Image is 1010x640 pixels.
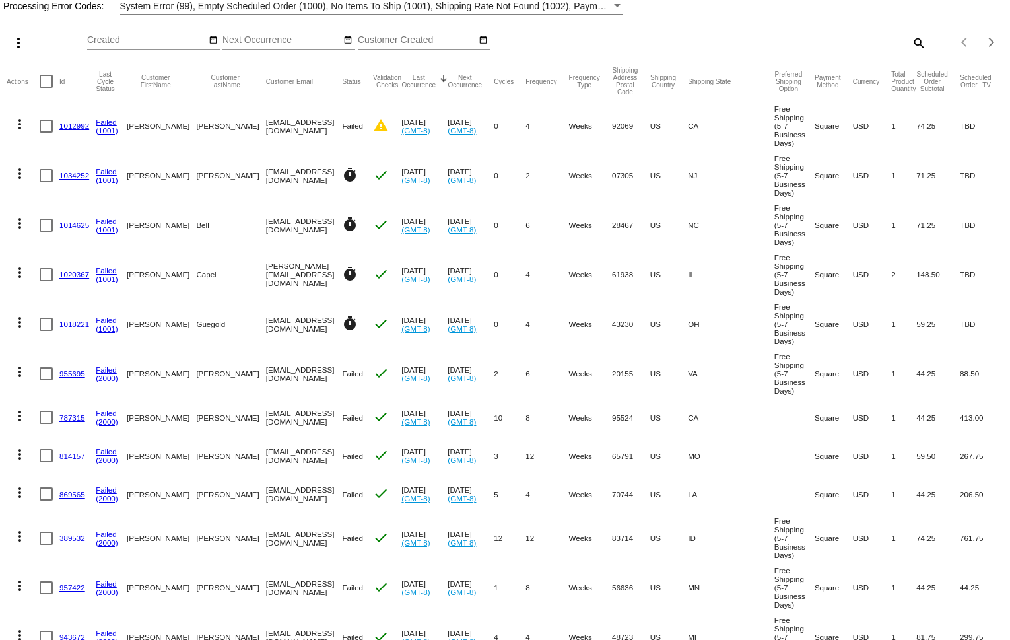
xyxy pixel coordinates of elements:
[916,398,960,437] mat-cell: 44.25
[494,151,525,200] mat-cell: 0
[3,1,104,11] span: Processing Error Codes:
[650,200,688,250] mat-cell: US
[612,513,650,563] mat-cell: 83714
[96,447,117,456] a: Failed
[815,563,853,612] mat-cell: Square
[568,299,612,349] mat-cell: Weeks
[96,456,118,464] a: (2000)
[448,374,476,382] a: (GMT-8)
[96,579,117,588] a: Failed
[891,513,916,563] mat-cell: 1
[127,299,196,349] mat-cell: [PERSON_NAME]
[96,494,118,503] a: (2000)
[568,513,612,563] mat-cell: Weeks
[479,35,488,46] mat-icon: date_range
[196,151,265,200] mat-cell: [PERSON_NAME]
[59,369,85,378] a: 955695
[96,588,118,596] a: (2000)
[650,437,688,475] mat-cell: US
[358,35,477,46] input: Customer Created
[891,398,916,437] mat-cell: 1
[891,200,916,250] mat-cell: 1
[612,563,650,612] mat-cell: 56636
[448,475,494,513] mat-cell: [DATE]
[127,398,196,437] mat-cell: [PERSON_NAME]
[448,563,494,612] mat-cell: [DATE]
[650,398,688,437] mat-cell: US
[401,374,430,382] a: (GMT-8)
[568,349,612,398] mat-cell: Weeks
[525,349,568,398] mat-cell: 6
[96,275,118,283] a: (1001)
[196,437,265,475] mat-cell: [PERSON_NAME]
[774,101,815,151] mat-cell: Free Shipping (5-7 Business Days)
[59,77,65,85] button: Change sorting for Id
[891,349,916,398] mat-cell: 1
[59,320,89,328] a: 1018221
[401,588,430,596] a: (GMT-8)
[59,122,89,130] a: 1012992
[612,437,650,475] mat-cell: 65791
[960,437,1003,475] mat-cell: 267.75
[401,101,448,151] mat-cell: [DATE]
[688,349,774,398] mat-cell: VA
[494,349,525,398] mat-cell: 2
[96,126,118,135] a: (1001)
[815,151,853,200] mat-cell: Square
[916,250,960,299] mat-cell: 148.50
[127,437,196,475] mat-cell: [PERSON_NAME]
[815,200,853,250] mat-cell: Square
[525,200,568,250] mat-cell: 6
[960,513,1003,563] mat-cell: 761.75
[815,513,853,563] mat-cell: Square
[960,101,1003,151] mat-cell: TBD
[916,71,948,92] button: Change sorting for Subtotal
[978,29,1005,55] button: Next page
[96,167,117,176] a: Failed
[59,171,89,180] a: 1034252
[960,299,1003,349] mat-cell: TBD
[650,513,688,563] mat-cell: US
[525,398,568,437] mat-cell: 8
[401,494,430,503] a: (GMT-8)
[343,35,353,46] mat-icon: date_range
[96,225,118,234] a: (1001)
[448,275,476,283] a: (GMT-8)
[688,77,731,85] button: Change sorting for ShippingState
[650,475,688,513] mat-cell: US
[916,151,960,200] mat-cell: 71.25
[448,417,476,426] a: (GMT-8)
[891,101,916,151] mat-cell: 1
[853,250,892,299] mat-cell: USD
[96,217,117,225] a: Failed
[688,101,774,151] mat-cell: CA
[525,513,568,563] mat-cell: 12
[401,349,448,398] mat-cell: [DATE]
[494,77,514,85] button: Change sorting for Cycles
[612,299,650,349] mat-cell: 43230
[612,398,650,437] mat-cell: 95524
[12,166,28,182] mat-icon: more_vert
[688,513,774,563] mat-cell: ID
[266,563,343,612] mat-cell: [EMAIL_ADDRESS][DOMAIN_NAME]
[650,349,688,398] mat-cell: US
[401,126,430,135] a: (GMT-8)
[448,494,476,503] a: (GMT-8)
[448,324,476,333] a: (GMT-8)
[774,200,815,250] mat-cell: Free Shipping (5-7 Business Days)
[401,200,448,250] mat-cell: [DATE]
[266,151,343,200] mat-cell: [EMAIL_ADDRESS][DOMAIN_NAME]
[96,409,117,417] a: Failed
[774,299,815,349] mat-cell: Free Shipping (5-7 Business Days)
[688,475,774,513] mat-cell: LA
[494,563,525,612] mat-cell: 1
[96,538,118,547] a: (2000)
[525,299,568,349] mat-cell: 4
[853,398,892,437] mat-cell: USD
[815,101,853,151] mat-cell: Square
[568,101,612,151] mat-cell: Weeks
[891,151,916,200] mat-cell: 1
[494,437,525,475] mat-cell: 3
[96,530,117,538] a: Failed
[774,349,815,398] mat-cell: Free Shipping (5-7 Business Days)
